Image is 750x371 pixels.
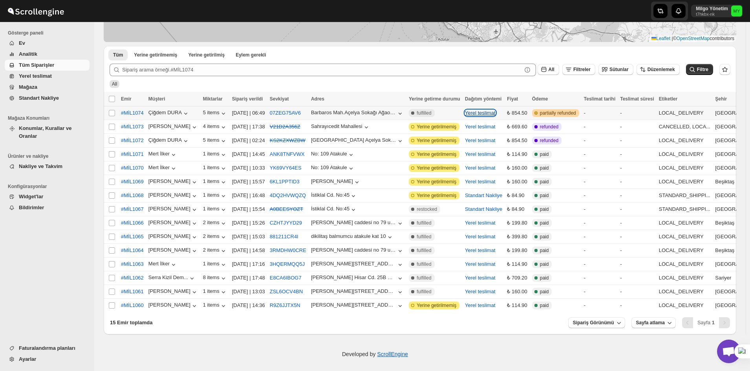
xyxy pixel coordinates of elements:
button: #MİL1061 [116,285,148,298]
button: Yerel teslimat [465,165,496,171]
button: Unfulfilled [129,49,182,60]
button: Yerel teslimat [465,124,496,130]
button: [PERSON_NAME][STREET_ADDRESS][PERSON_NAME] [311,261,404,269]
span: #MİL1061 [121,288,144,296]
div: Mert İlker [148,164,177,172]
button: 1 items [203,206,227,214]
a: Leaflet [651,36,670,41]
div: 1 items [203,178,227,186]
div: [DATE] | 17:38 [232,123,265,131]
span: Ödeme [532,96,548,102]
div: - [584,178,615,186]
button: 3RMDHW0CRE [270,247,306,253]
div: © contributors [649,35,736,42]
div: [PERSON_NAME] caddesi no 79 ulus [311,219,396,225]
div: LOCAL_DELIVERY [659,178,711,186]
div: [PERSON_NAME] Hisar Cd. 25B Daire 6 [311,274,396,280]
s: V21D2A356Z [270,124,300,130]
button: Mert İlker [148,261,177,269]
button: Sahrayıcedit Mahallesi [311,123,370,131]
button: Sayfa atlama [631,317,676,328]
span: Yerine getirilmemiş [417,179,456,185]
div: [DATE] | 15:26 [232,219,265,227]
text: MY [734,9,740,13]
button: 1 items [203,192,227,200]
span: Tüm [113,52,123,58]
button: [PERSON_NAME] [148,302,198,310]
button: User menu [691,5,743,17]
div: [DATE] | 14:45 [232,150,265,158]
button: #MİL1068 [116,189,148,202]
span: #MİL1065 [121,233,144,241]
span: Düzenlemek [648,67,675,72]
div: - [584,137,615,144]
div: - [584,205,615,213]
button: 1 items [203,164,227,172]
div: 1 items [203,288,227,296]
button: ActionNeeded [231,49,271,60]
button: #MİL1060 [116,299,148,312]
button: Yerel teslimat [465,220,496,226]
div: - [584,219,615,227]
button: Analitik [5,49,90,60]
span: #MİL1073 [121,123,144,131]
button: Standart Nakliye [465,192,502,198]
span: Teslimat süresi [620,96,654,102]
div: [PERSON_NAME][STREET_ADDRESS][PERSON_NAME] [311,302,396,308]
button: #MİL1062 [116,272,148,284]
a: OpenStreetMap [677,36,710,41]
button: Mert İlker [148,151,177,159]
div: Serra Kizil Dem... [148,274,188,280]
button: 2 items [203,233,227,241]
span: #MİL1074 [121,109,144,117]
button: Yerel teslimat [465,137,496,143]
div: [PERSON_NAME] [148,123,198,131]
button: Yerel teslimat [465,179,496,185]
span: paid [540,220,549,226]
button: [PERSON_NAME] [148,288,198,296]
button: Ev [5,38,90,49]
button: Yerel teslimat [465,261,496,267]
span: Bildirimler [19,205,44,210]
button: R9Z6JJTX5N [270,302,300,308]
span: All [549,67,554,72]
button: KS2KZXWZBW [270,137,305,143]
div: [PERSON_NAME] caddesi no 79 ulus [311,247,396,253]
span: Etiketler [659,96,677,102]
div: [PERSON_NAME][STREET_ADDRESS][PERSON_NAME] [311,261,396,267]
span: #MİL1062 [121,274,144,282]
button: All [538,64,559,75]
button: [GEOGRAPHIC_DATA] Açelya Sokak Ağaoğlu Moontown Sitesi A1-2 Blok D:8 [311,137,404,145]
span: Tüm Siparişler [19,62,54,68]
div: [PERSON_NAME] [311,178,353,184]
span: Yerine getirilmemiş [417,124,456,130]
input: Sipariş arama örneği.#MİL1074 [122,64,522,76]
span: Sütunlar [609,67,629,72]
span: refunded [540,137,558,144]
button: #MİL1064 [116,244,148,257]
div: [DATE] | 10:33 [232,164,265,172]
div: [DATE] | 02:24 [232,137,265,144]
span: Milgo Yönetim [731,5,742,16]
div: STANDARD_SHIPPI... [659,205,711,213]
div: [PERSON_NAME] [148,233,198,241]
button: YK69VY64ES [270,165,302,171]
button: 4DQ2HVWQZQ [270,192,306,198]
span: Standart Nakliye [19,95,59,101]
button: [PERSON_NAME] [148,219,198,227]
button: No: 109 Atakule [311,151,355,159]
span: Emir [121,96,132,102]
p: Milgo Yönetim [696,5,728,12]
span: Şehir [715,96,727,102]
button: Yerel teslimat [465,302,496,308]
span: Filtre [697,67,708,72]
div: - [584,192,615,199]
button: #MİL1066 [116,217,148,229]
